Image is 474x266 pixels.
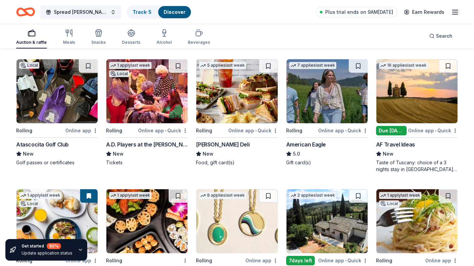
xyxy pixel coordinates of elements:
div: 16 applies last week [379,62,428,69]
button: Track· 5Discover [127,5,192,19]
div: 1 apply last week [109,192,151,199]
span: • [345,128,346,133]
div: Online app Quick [228,126,278,135]
img: Image for Dish Society [16,189,98,253]
div: 2 applies last week [289,192,336,199]
div: Local [19,62,39,69]
span: Search [436,32,452,40]
button: Auction & raffle [16,26,47,48]
img: Image for RA Sushi [106,189,188,253]
div: Golf passes or certificates [16,159,98,166]
div: 80 % [47,243,61,249]
span: • [435,128,436,133]
a: Image for McAlister's Deli5 applieslast weekRollingOnline app•Quick[PERSON_NAME] DeliNewFood, gif... [196,59,278,166]
div: Desserts [122,40,140,45]
img: Image for American Eagle [286,59,368,123]
img: Image for 68 Degrees Kitchen [376,189,458,253]
a: Discover [164,9,185,15]
a: Home [16,4,35,20]
div: American Eagle [286,140,326,148]
div: Rolling [376,257,392,265]
a: Track· 5 [133,9,151,15]
a: Image for American Eagle7 applieslast weekRollingOnline app•QuickAmerican Eagle5.0Gift card(s) [286,59,368,166]
div: Local [19,200,39,207]
span: New [113,150,124,158]
span: 5.0 [293,150,300,158]
span: Plus trial ends on 9AM[DATE] [325,8,393,16]
div: 1 apply last week [19,192,62,199]
div: Update application status [22,251,72,256]
div: Rolling [196,127,212,135]
img: Image for A.D. Players at the George Theater [106,59,188,123]
div: 7 applies last week [289,62,336,69]
div: Online app Quick [138,126,188,135]
div: Local [109,70,129,77]
div: Gift card(s) [286,159,368,166]
div: Online app Quick [408,126,458,135]
img: Image for McAlister's Deli [196,59,277,123]
img: Image for Villa Sogni D’Oro [286,189,368,253]
div: Rolling [286,127,302,135]
button: Spread [PERSON_NAME] - Go Gold Family Fun Day [40,5,121,19]
div: Rolling [16,127,32,135]
div: 7 days left [286,256,315,265]
div: 5 applies last week [199,62,246,69]
div: Atascocita Golf Club [16,140,69,148]
span: New [203,150,213,158]
span: • [255,128,257,133]
div: Get started [22,243,72,249]
div: [PERSON_NAME] Deli [196,140,249,148]
div: 8 applies last week [199,192,246,199]
div: Tickets [106,159,188,166]
button: Meals [63,26,75,48]
a: Earn Rewards [400,6,448,18]
button: Snacks [91,26,106,48]
img: Image for Atascocita Golf Club [16,59,98,123]
button: Desserts [122,26,140,48]
div: Rolling [106,127,122,135]
div: Rolling [196,257,212,265]
img: Image for gorjana [196,189,277,253]
div: Meals [63,40,75,45]
button: Alcohol [157,26,172,48]
div: Food, gift card(s) [196,159,278,166]
div: Auction & raffle [16,40,47,45]
span: Spread [PERSON_NAME] - Go Gold Family Fun Day [54,8,108,16]
button: Search [424,29,458,43]
button: Beverages [188,26,210,48]
div: Due [DATE] [376,126,407,135]
div: Taste of Tuscany: choice of a 3 nights stay in [GEOGRAPHIC_DATA] or a 5 night stay in [GEOGRAPHIC... [376,159,458,173]
a: Image for A.D. Players at the George Theater1 applylast weekLocalRollingOnline app•QuickA.D. Play... [106,59,188,166]
div: 1 apply last week [109,62,151,69]
div: Local [379,200,399,207]
div: Online app Quick [318,126,368,135]
div: Alcohol [157,40,172,45]
div: Online app [245,256,278,265]
div: Beverages [188,40,210,45]
div: 1 apply last week [379,192,421,199]
div: Snacks [91,40,106,45]
div: A.D. Players at the [PERSON_NAME][GEOGRAPHIC_DATA] [106,140,188,148]
img: Image for AF Travel Ideas [376,59,458,123]
span: New [23,150,34,158]
a: Image for Atascocita Golf ClubLocalRollingOnline appAtascocita Golf ClubNewGolf passes or certifi... [16,59,98,166]
div: Online app Quick [318,256,368,265]
div: AF Travel Ideas [376,140,415,148]
a: Image for AF Travel Ideas16 applieslast weekDue [DATE]Online app•QuickAF Travel IdeasNewTaste of ... [376,59,458,173]
div: Online app [425,256,458,265]
span: New [383,150,394,158]
a: Plus trial ends on 9AM[DATE] [316,7,397,18]
span: • [345,258,346,263]
span: • [165,128,166,133]
div: Online app [65,126,98,135]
